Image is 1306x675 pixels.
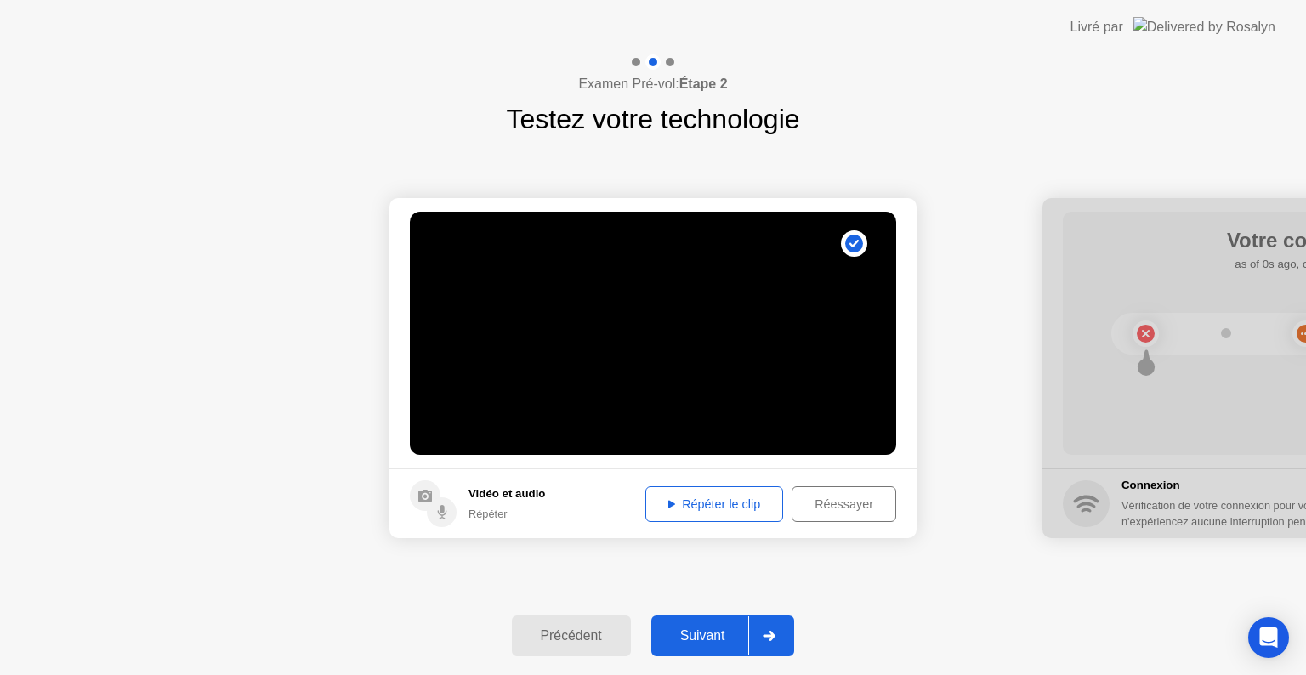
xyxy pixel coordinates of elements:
div: Livré par [1070,17,1123,37]
img: Delivered by Rosalyn [1133,17,1275,37]
button: Suivant [651,615,795,656]
b: Étape 2 [679,77,728,91]
div: Répéter [468,506,545,522]
h1: Testez votre technologie [506,99,799,139]
div: Open Intercom Messenger [1248,617,1289,658]
button: Précédent [512,615,631,656]
div: Réessayer [798,497,890,511]
h4: Examen Pré-vol: [578,74,727,94]
div: Précédent [517,628,626,644]
div: Suivant [656,628,749,644]
div: Répéter le clip [651,497,777,511]
button: Réessayer [792,486,896,522]
h5: Vidéo et audio [468,485,545,502]
button: Répéter le clip [645,486,783,522]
